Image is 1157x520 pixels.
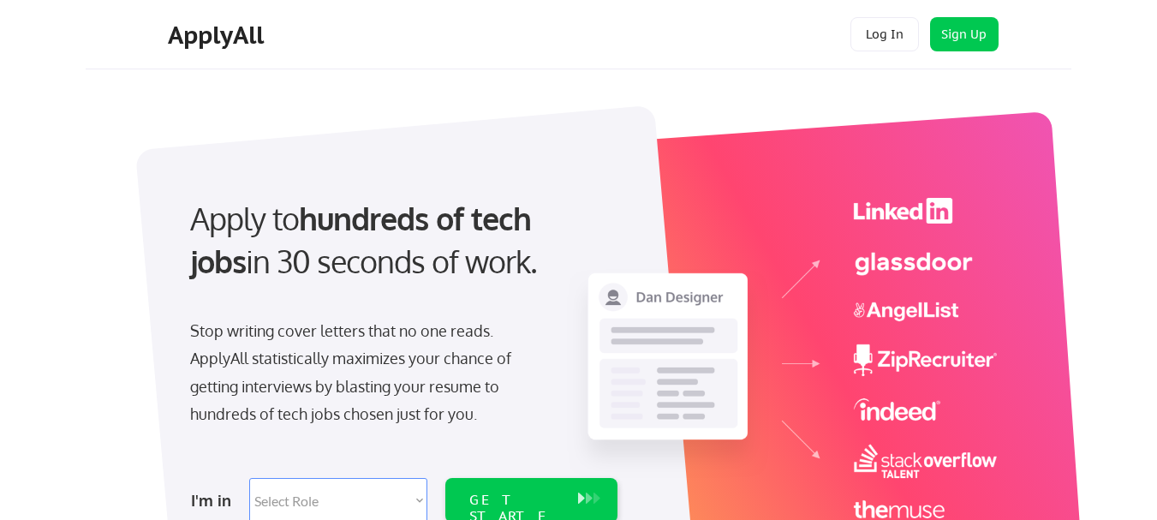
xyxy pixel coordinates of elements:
button: Sign Up [930,17,999,51]
div: Stop writing cover letters that no one reads. ApplyAll statistically maximizes your chance of get... [190,317,542,428]
button: Log In [850,17,919,51]
div: ApplyAll [168,21,269,50]
div: Apply to in 30 seconds of work. [190,197,611,284]
div: I'm in [191,487,239,514]
strong: hundreds of tech jobs [190,199,539,280]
